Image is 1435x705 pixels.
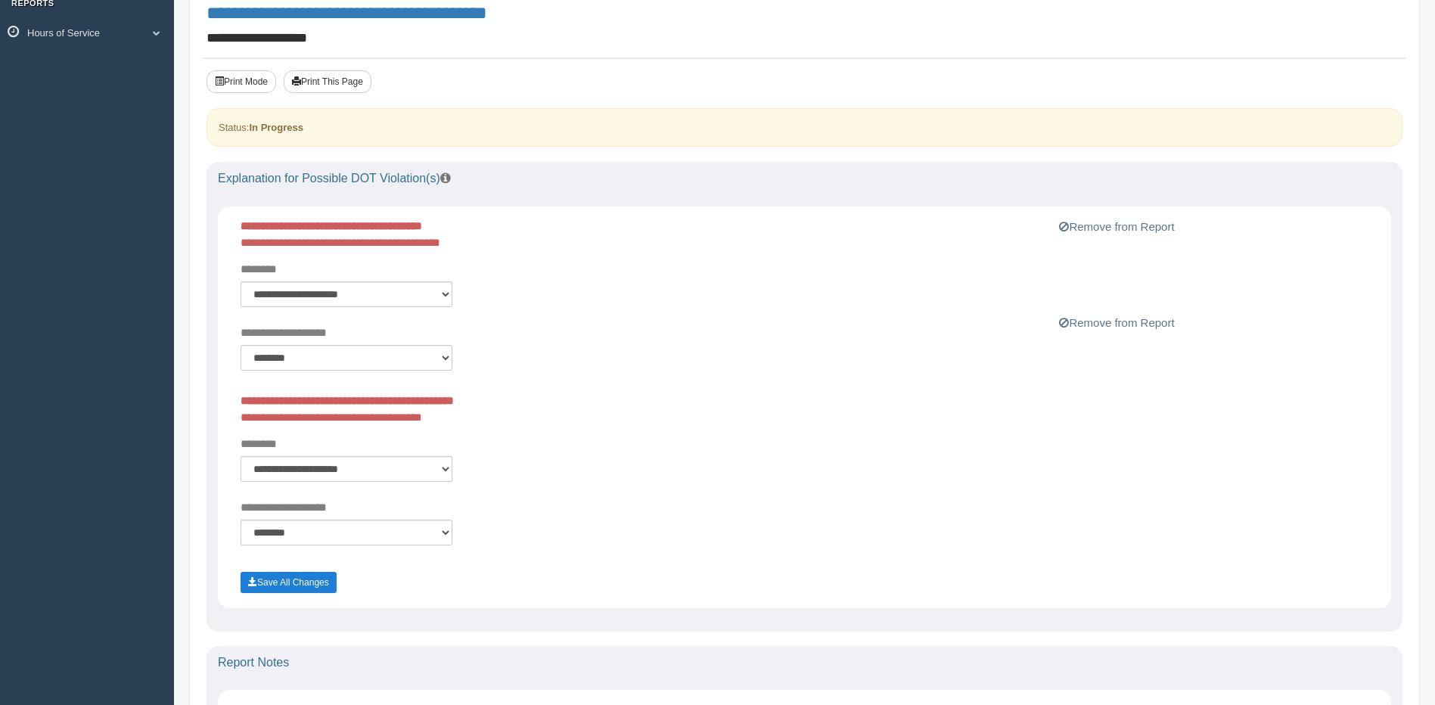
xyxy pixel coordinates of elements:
button: Print This Page [284,70,371,93]
button: Print Mode [207,70,276,93]
button: Remove from Report [1055,314,1179,332]
div: Report Notes [207,646,1402,679]
div: Status: [207,108,1402,147]
div: Explanation for Possible DOT Violation(s) [207,162,1402,195]
button: Remove from Report [1055,218,1179,236]
button: Save [241,572,337,593]
strong: In Progress [249,122,303,133]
